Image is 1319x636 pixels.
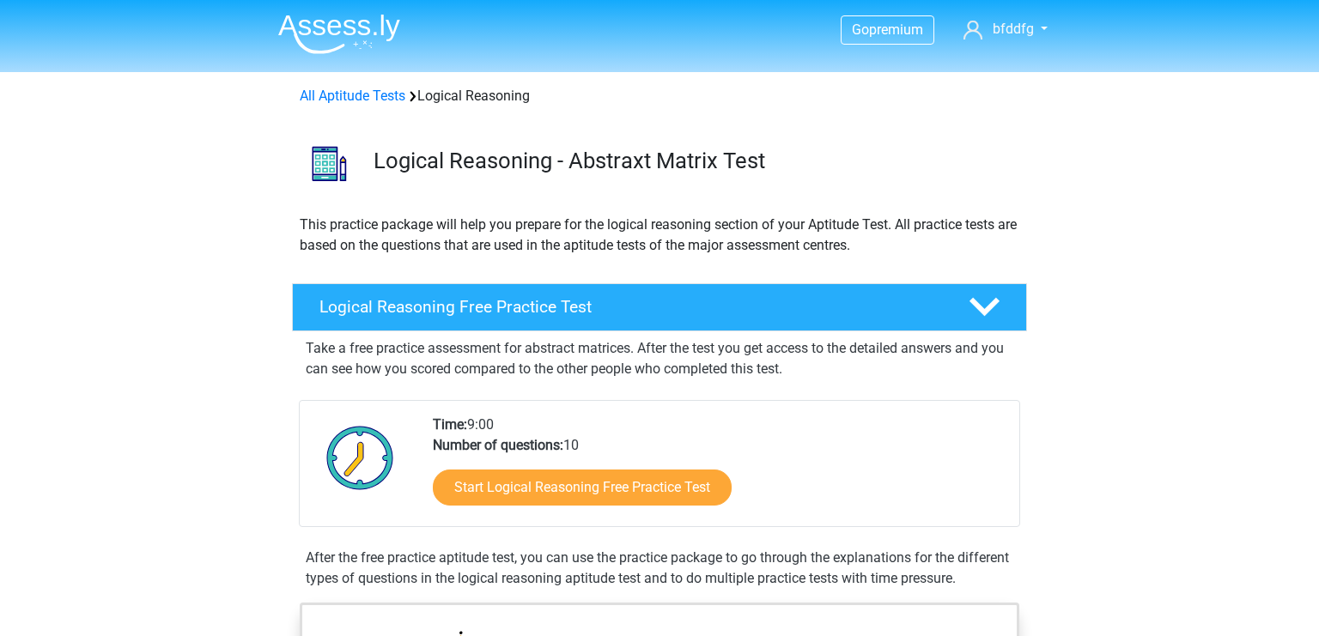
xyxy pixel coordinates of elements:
[374,148,1013,174] h3: Logical Reasoning - Abstraxt Matrix Test
[433,469,732,506] a: Start Logical Reasoning Free Practice Test
[869,21,923,38] span: premium
[299,548,1020,589] div: After the free practice aptitude test, you can use the practice package to go through the explana...
[842,18,933,41] a: Gopremium
[285,283,1034,331] a: Logical Reasoning Free Practice Test
[319,297,941,317] h4: Logical Reasoning Free Practice Test
[957,19,1055,39] a: bfddfg
[300,215,1019,256] p: This practice package will help you prepare for the logical reasoning section of your Aptitude Te...
[306,338,1013,379] p: Take a free practice assessment for abstract matrices. After the test you get access to the detai...
[433,437,563,453] b: Number of questions:
[317,415,404,500] img: Clock
[852,21,869,38] span: Go
[278,14,400,54] img: Assessly
[433,416,467,433] b: Time:
[293,86,1026,106] div: Logical Reasoning
[293,127,366,200] img: logical reasoning
[420,415,1018,526] div: 9:00 10
[993,21,1034,37] span: bfddfg
[300,88,405,104] a: All Aptitude Tests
